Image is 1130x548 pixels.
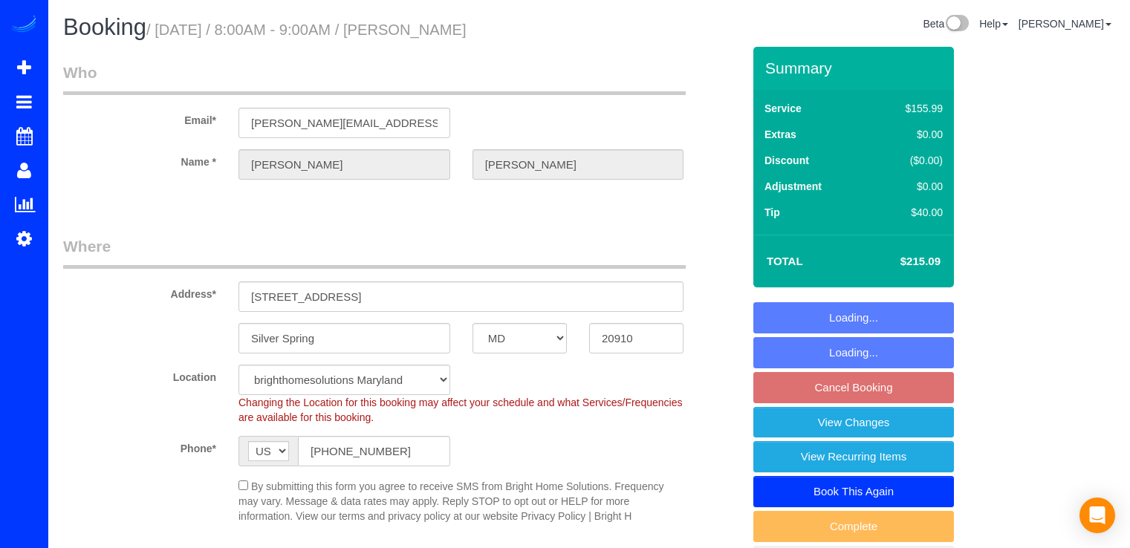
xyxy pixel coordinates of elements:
div: ($0.00) [874,153,943,168]
label: Discount [764,153,809,168]
strong: Total [767,255,803,267]
label: Tip [764,205,780,220]
a: Help [979,18,1008,30]
span: Changing the Location for this booking may affect your schedule and what Services/Frequencies are... [238,397,682,423]
label: Service [764,101,802,116]
small: / [DATE] / 8:00AM - 9:00AM / [PERSON_NAME] [146,22,467,38]
input: Last Name* [473,149,684,180]
h3: Summary [765,59,946,76]
div: $0.00 [874,127,943,142]
label: Name * [52,149,227,169]
div: $155.99 [874,101,943,116]
a: Beta [923,18,969,30]
a: Book This Again [753,476,954,507]
a: [PERSON_NAME] [1019,18,1111,30]
span: By submitting this form you agree to receive SMS from Bright Home Solutions. Frequency may vary. ... [238,480,663,522]
input: Zip Code* [589,323,683,353]
img: Automaid Logo [9,15,39,36]
label: Location [52,365,227,385]
span: Booking [63,14,146,40]
a: View Recurring Items [753,441,954,472]
div: $40.00 [874,205,943,220]
div: Open Intercom Messenger [1079,498,1115,533]
label: Email* [52,108,227,128]
label: Adjustment [764,179,822,194]
input: First Name* [238,149,450,180]
input: Email* [238,108,450,138]
label: Extras [764,127,796,142]
legend: Who [63,62,686,95]
div: $0.00 [874,179,943,194]
label: Address* [52,281,227,301]
input: City* [238,323,450,353]
h4: $215.09 [856,255,941,268]
input: Phone* [298,436,450,466]
img: New interface [944,15,969,34]
label: Phone* [52,436,227,456]
a: View Changes [753,407,954,438]
legend: Where [63,235,686,269]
